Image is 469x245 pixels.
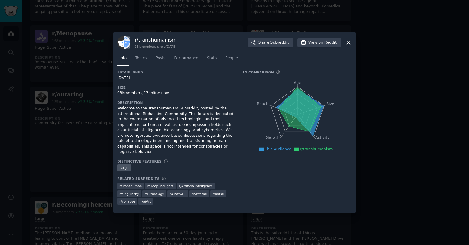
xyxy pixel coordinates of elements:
[172,53,200,66] a: Performance
[117,85,234,90] h3: Size
[179,184,213,188] span: r/ ArtificialInteligence
[300,147,333,151] span: r/transhumanism
[117,164,131,171] div: Large
[225,56,238,61] span: People
[119,56,127,61] span: Info
[145,192,164,196] span: r/ Futurology
[258,40,289,46] span: Share
[326,102,334,106] tspan: Size
[205,53,219,66] a: Stats
[270,40,289,46] span: Subreddit
[319,40,337,46] span: on Reddit
[294,81,301,85] tspan: Age
[135,37,176,43] h3: r/ transhumanism
[117,36,130,49] img: transhumanism
[191,192,207,196] span: r/ artificial
[174,56,198,61] span: Performance
[119,192,139,196] span: r/ singularity
[153,53,167,66] a: Posts
[308,40,337,46] span: View
[119,199,135,203] span: r/ collapse
[133,53,149,66] a: Topics
[257,102,269,106] tspan: Reach
[223,53,240,66] a: People
[248,38,293,48] button: ShareSubreddit
[243,70,274,74] h3: In Comparison
[155,56,165,61] span: Posts
[117,53,129,66] a: Info
[207,56,217,61] span: Stats
[297,38,341,48] button: Viewon Reddit
[141,199,151,203] span: r/ aiArt
[147,184,174,188] span: r/ DeepThoughts
[170,192,186,196] span: r/ ChatGPT
[135,56,147,61] span: Topics
[117,91,234,96] div: 93k members, 13 online now
[117,159,162,163] h3: Distinctive Features
[212,192,224,196] span: r/ antiai
[117,70,234,74] h3: Established
[117,176,159,181] h3: Related Subreddits
[117,106,234,155] div: Welcome to the Transhumanism Subreddit, hosted by the International Biohacking Community. This fo...
[117,75,234,81] div: [DATE]
[265,147,292,151] span: This Audience
[135,44,176,49] div: 93k members since [DATE]
[119,184,142,188] span: r/ Transhuman
[315,136,330,140] tspan: Activity
[117,100,234,105] h3: Description
[266,136,279,140] tspan: Growth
